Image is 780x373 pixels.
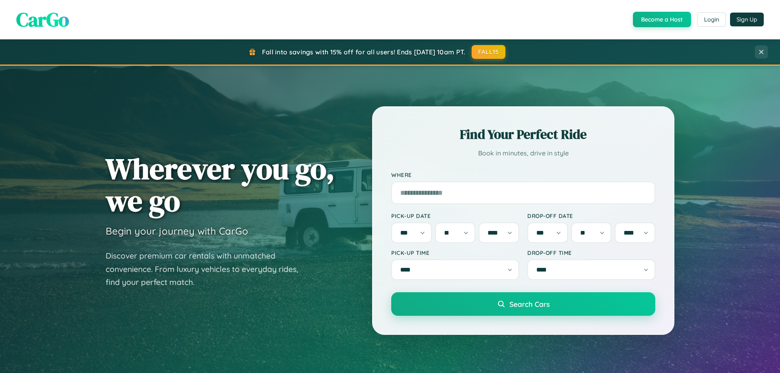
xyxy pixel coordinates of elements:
button: Sign Up [730,13,764,26]
span: Fall into savings with 15% off for all users! Ends [DATE] 10am PT. [262,48,466,56]
label: Drop-off Date [527,212,655,219]
label: Where [391,171,655,178]
label: Pick-up Time [391,249,519,256]
span: CarGo [16,6,69,33]
p: Book in minutes, drive in style [391,147,655,159]
button: Login [697,12,726,27]
span: Search Cars [509,300,550,308]
label: Pick-up Date [391,212,519,219]
h3: Begin your journey with CarGo [106,225,248,237]
p: Discover premium car rentals with unmatched convenience. From luxury vehicles to everyday rides, ... [106,249,309,289]
button: Search Cars [391,292,655,316]
button: FALL15 [472,45,506,59]
h1: Wherever you go, we go [106,153,335,217]
button: Become a Host [633,12,691,27]
h2: Find Your Perfect Ride [391,125,655,143]
label: Drop-off Time [527,249,655,256]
